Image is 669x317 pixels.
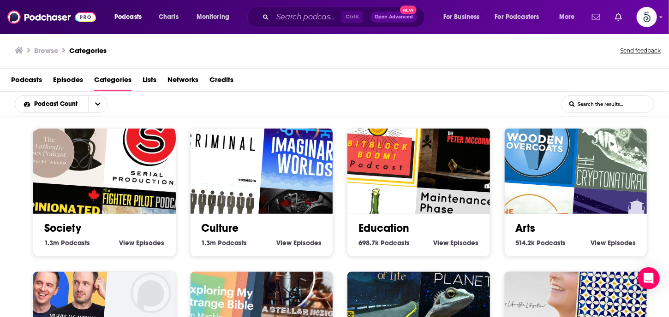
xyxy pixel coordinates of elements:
[370,12,417,23] button: Open AdvancedNew
[434,239,449,247] span: View
[202,239,247,247] a: 1.3m Culture Podcasts
[553,10,586,24] button: open menu
[608,239,636,247] span: Episodes
[437,10,491,24] button: open menu
[119,239,165,247] a: View Society Episodes
[490,97,581,188] img: Wooden Overcoats
[94,72,131,91] a: Categories
[119,239,135,247] span: View
[434,239,479,247] a: View Education Episodes
[358,239,379,247] span: 698.7k
[611,9,626,25] a: Show notifications dropdown
[256,6,434,28] div: Search podcasts, credits, & more...
[418,103,509,194] img: The Peter McCormack Show
[7,8,96,26] img: Podchaser - Follow, Share and Rate Podcasts
[293,239,322,247] span: Episodes
[516,221,536,235] a: Arts
[332,97,424,188] img: The BitBlockBoom Bitcoin Podcast
[153,10,184,24] a: Charts
[61,239,90,247] span: Podcasts
[637,7,657,27] span: Logged in as Spiral5-G2
[489,10,553,24] button: open menu
[53,72,83,91] a: Episodes
[137,239,165,247] span: Episodes
[637,7,657,27] button: Show profile menu
[559,11,575,23] span: More
[108,10,154,24] button: open menu
[11,72,42,91] a: Podcasts
[276,239,292,247] span: View
[202,221,239,235] a: Culture
[276,239,322,247] a: View Culture Episodes
[588,9,604,25] a: Show notifications dropdown
[341,11,363,23] span: Ctrl K
[591,239,636,247] a: View Arts Episodes
[574,103,666,194] img: The Cryptonaturalist
[443,11,480,23] span: For Business
[516,239,535,247] span: 514.2k
[69,46,107,55] a: Categories
[260,103,352,194] img: Imaginary Worlds
[15,101,88,107] button: open menu
[44,221,81,235] a: Society
[167,72,198,91] a: Networks
[190,10,241,24] button: open menu
[358,221,409,235] a: Education
[537,239,566,247] span: Podcasts
[637,7,657,27] img: User Profile
[143,72,156,91] a: Lists
[516,239,566,247] a: 514.2k Arts Podcasts
[591,239,606,247] span: View
[18,97,109,188] img: Authentic Sex with Juliet Allen
[44,239,90,247] a: 1.3m Society Podcasts
[381,239,410,247] span: Podcasts
[34,46,58,55] h3: Browse
[88,96,108,112] button: open menu
[273,10,341,24] input: Search podcasts, credits, & more...
[375,15,413,19] span: Open Advanced
[159,11,179,23] span: Charts
[197,11,229,23] span: Monitoring
[209,72,233,91] a: Credits
[218,239,247,247] span: Podcasts
[175,97,267,188] img: Criminal
[638,267,660,289] div: Open Intercom Messenger
[358,239,410,247] a: 698.7k Education Podcasts
[451,239,479,247] span: Episodes
[400,6,417,14] span: New
[34,101,81,107] span: Podcast Count
[202,239,216,247] span: 1.3m
[44,239,59,247] span: 1.3m
[617,44,663,57] button: Send feedback
[495,11,539,23] span: For Podcasters
[15,95,122,113] h2: Choose List sort
[103,103,195,194] img: Serial
[114,11,142,23] span: Podcasts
